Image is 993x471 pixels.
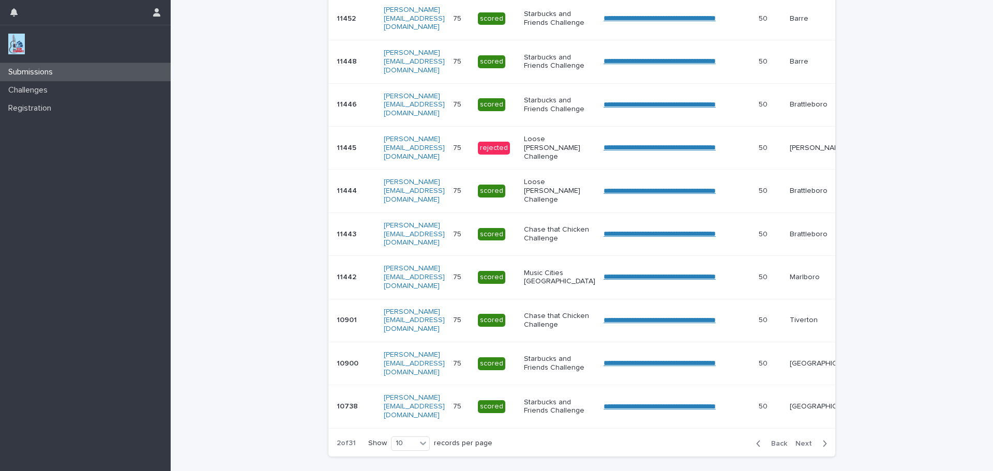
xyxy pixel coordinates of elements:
p: Starbucks and Friends Challenge [524,53,595,71]
p: 50 [759,55,770,66]
p: 50 [759,271,770,282]
p: [GEOGRAPHIC_DATA] [790,402,861,411]
p: Brattleboro [790,100,861,109]
p: Submissions [4,67,61,77]
p: Show [368,439,387,448]
p: 75 [453,314,463,325]
p: 11446 [337,98,359,109]
p: 75 [453,55,463,66]
p: Chase that Chicken Challenge [524,225,595,243]
a: [PERSON_NAME][EMAIL_ADDRESS][DOMAIN_NAME] [384,93,445,117]
p: 11442 [337,271,358,282]
p: Starbucks and Friends Challenge [524,355,595,372]
p: 50 [759,314,770,325]
a: [PERSON_NAME][EMAIL_ADDRESS][DOMAIN_NAME] [384,49,445,74]
p: 11448 [337,55,359,66]
a: [PERSON_NAME][EMAIL_ADDRESS][DOMAIN_NAME] [384,6,445,31]
p: 11445 [337,142,358,153]
p: 50 [759,357,770,368]
span: Next [795,440,818,447]
a: [PERSON_NAME][EMAIL_ADDRESS][DOMAIN_NAME] [384,394,445,419]
p: 2 of 31 [328,431,364,456]
a: [PERSON_NAME][EMAIL_ADDRESS][DOMAIN_NAME] [384,351,445,376]
p: 75 [453,185,463,195]
img: jxsLJbdS1eYBI7rVAS4p [8,34,25,54]
p: Loose [PERSON_NAME] Challenge [524,135,595,161]
div: 10 [392,438,416,449]
p: 50 [759,185,770,195]
div: scored [478,314,505,327]
div: scored [478,271,505,284]
p: 50 [759,228,770,239]
a: [PERSON_NAME][EMAIL_ADDRESS][DOMAIN_NAME] [384,222,445,247]
div: scored [478,357,505,370]
a: [PERSON_NAME][EMAIL_ADDRESS][DOMAIN_NAME] [384,135,445,160]
div: scored [478,400,505,413]
div: scored [478,55,505,68]
p: Music Cities [GEOGRAPHIC_DATA] [524,269,595,286]
p: [PERSON_NAME] [790,144,861,153]
p: 11452 [337,12,358,23]
p: Brattleboro [790,230,861,239]
p: Starbucks and Friends Challenge [524,398,595,416]
p: 11443 [337,228,358,239]
p: Challenges [4,85,56,95]
span: Back [765,440,787,447]
div: scored [478,228,505,241]
p: Loose [PERSON_NAME] Challenge [524,178,595,204]
p: 50 [759,142,770,153]
p: 75 [453,271,463,282]
a: [PERSON_NAME][EMAIL_ADDRESS][DOMAIN_NAME] [384,265,445,290]
p: 50 [759,98,770,109]
div: scored [478,98,505,111]
p: 10901 [337,314,359,325]
p: 75 [453,228,463,239]
div: scored [478,185,505,197]
p: 75 [453,98,463,109]
p: Barre [790,57,861,66]
button: Back [748,439,791,448]
div: rejected [478,142,510,155]
p: 11444 [337,185,359,195]
p: 75 [453,357,463,368]
p: 50 [759,400,770,411]
p: Starbucks and Friends Challenge [524,96,595,114]
p: 75 [453,400,463,411]
p: Barre [790,14,861,23]
p: Brattleboro [790,187,861,195]
p: records per page [434,439,492,448]
p: 50 [759,12,770,23]
a: [PERSON_NAME][EMAIL_ADDRESS][DOMAIN_NAME] [384,178,445,203]
p: Starbucks and Friends Challenge [524,10,595,27]
p: Chase that Chicken Challenge [524,312,595,329]
p: Tiverton [790,316,861,325]
p: 75 [453,142,463,153]
p: 10738 [337,400,360,411]
p: 75 [453,12,463,23]
button: Next [791,439,835,448]
a: [PERSON_NAME][EMAIL_ADDRESS][DOMAIN_NAME] [384,308,445,333]
p: 10900 [337,357,360,368]
p: Marlboro [790,273,861,282]
div: scored [478,12,505,25]
p: Registration [4,103,59,113]
p: [GEOGRAPHIC_DATA] [790,359,861,368]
